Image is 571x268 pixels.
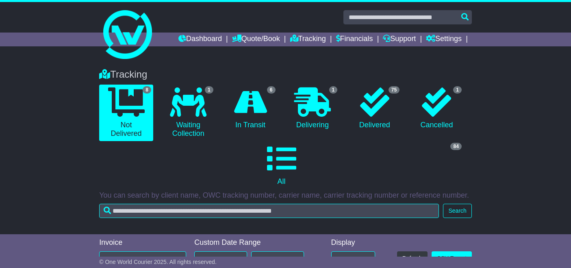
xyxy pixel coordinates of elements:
button: Refresh [397,251,428,266]
p: You can search by client name, OWC tracking number, carrier name, carrier tracking number or refe... [99,191,472,200]
div: Display [331,238,375,247]
a: Tracking [290,33,326,46]
a: Quote/Book [232,33,280,46]
span: 1 [205,86,213,94]
a: 1 Delivering [286,85,340,133]
a: 8 Not Delivered [99,85,153,141]
span: © One World Courier 2025. All rights reserved. [99,259,217,265]
span: 1 [453,86,462,94]
a: CSV Export [432,251,472,266]
a: 1 Waiting Collection [161,85,215,141]
div: Custom Date Range [194,238,313,247]
span: 1 [329,86,338,94]
a: 1 Cancelled [410,85,464,133]
div: Invoice [99,238,186,247]
a: 6 In Transit [224,85,278,133]
span: 6 [267,86,276,94]
span: 8 [143,86,151,94]
a: Financials [336,33,373,46]
a: Dashboard [178,33,222,46]
span: 84 [450,143,461,150]
a: Settings [426,33,462,46]
span: 75 [389,86,399,94]
a: 75 Delivered [347,85,402,133]
a: Support [383,33,416,46]
a: 84 All [99,141,464,189]
div: Tracking [95,69,476,81]
button: Search [443,204,471,218]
